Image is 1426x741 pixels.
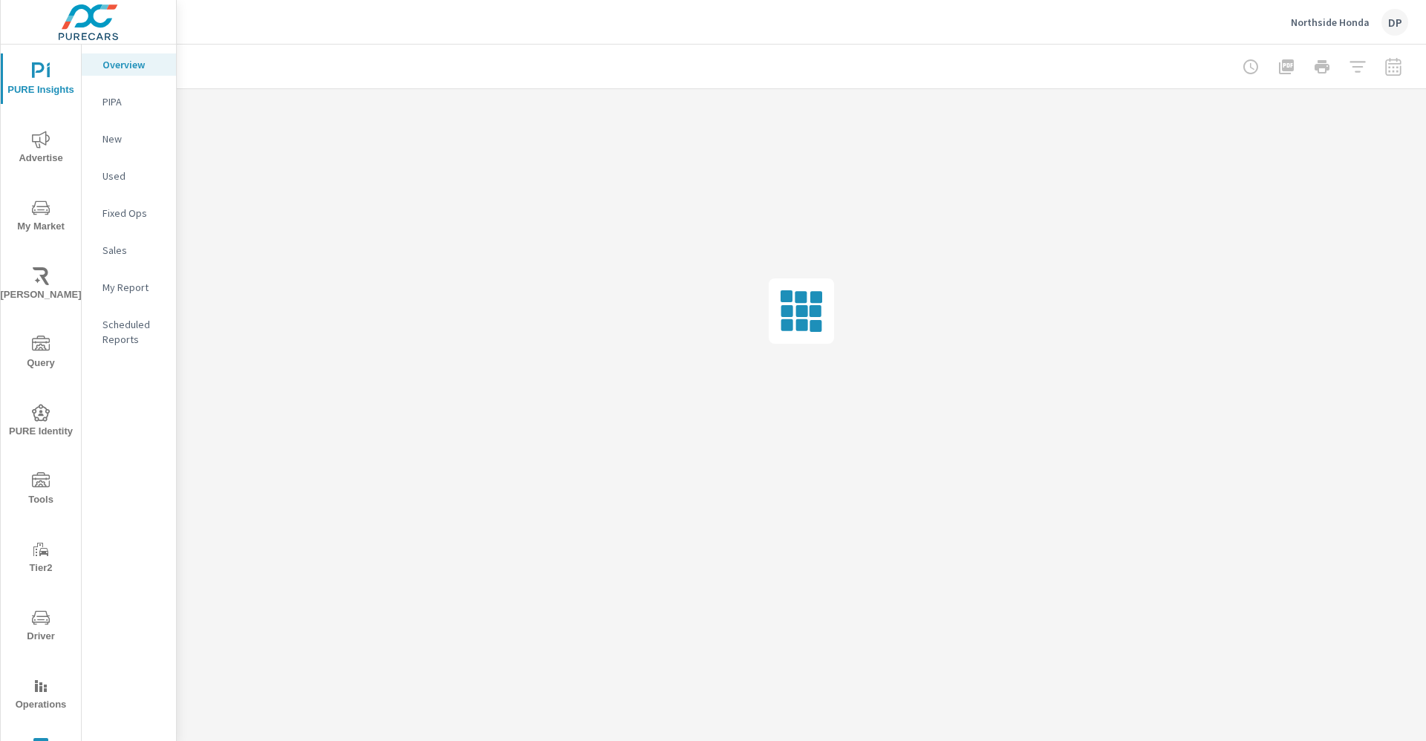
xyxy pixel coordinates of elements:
[82,239,176,261] div: Sales
[1381,9,1408,36] div: DP
[102,57,164,72] p: Overview
[5,677,76,714] span: Operations
[1291,16,1370,29] p: Northside Honda
[5,199,76,235] span: My Market
[82,276,176,298] div: My Report
[5,336,76,372] span: Query
[5,541,76,577] span: Tier2
[82,313,176,350] div: Scheduled Reports
[5,131,76,167] span: Advertise
[102,206,164,221] p: Fixed Ops
[102,131,164,146] p: New
[82,202,176,224] div: Fixed Ops
[5,62,76,99] span: PURE Insights
[82,53,176,76] div: Overview
[102,243,164,258] p: Sales
[102,169,164,183] p: Used
[102,280,164,295] p: My Report
[5,404,76,440] span: PURE Identity
[5,472,76,509] span: Tools
[82,128,176,150] div: New
[5,609,76,645] span: Driver
[82,91,176,113] div: PIPA
[82,165,176,187] div: Used
[5,267,76,304] span: [PERSON_NAME]
[102,94,164,109] p: PIPA
[102,317,164,347] p: Scheduled Reports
